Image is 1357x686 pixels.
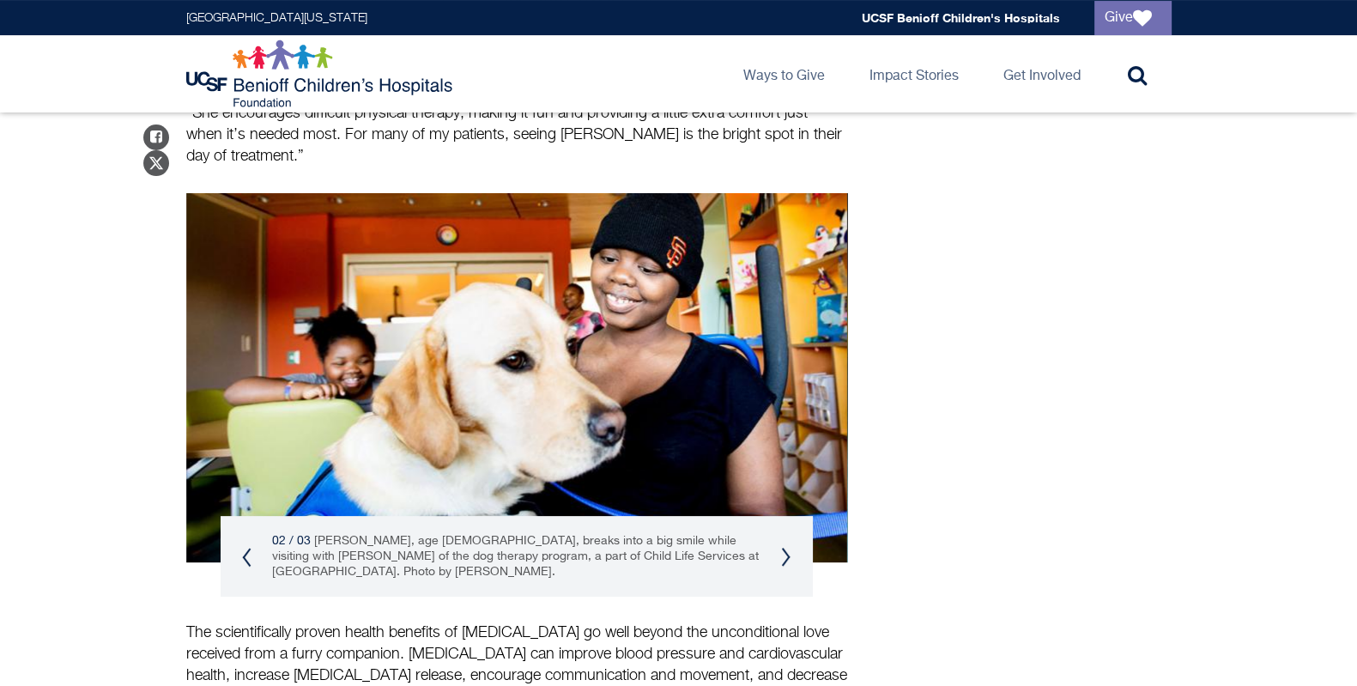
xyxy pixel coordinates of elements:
small: [PERSON_NAME], age [DEMOGRAPHIC_DATA], breaks into a big smile while visiting with [PERSON_NAME] ... [272,535,759,578]
a: Impact Stories [856,35,972,112]
p: Combining the expertise of a child life specialist with a highly trained facility dog creates mag... [186,60,847,167]
button: Next [781,547,791,568]
img: Logo for UCSF Benioff Children's Hospitals Foundation [186,39,457,108]
a: Get Involved [990,35,1094,112]
a: [GEOGRAPHIC_DATA][US_STATE] [186,12,367,24]
a: Ways to Give [730,35,839,112]
button: Previous [242,547,252,568]
span: 02 / 03 [272,535,311,547]
a: UCSF Benioff Children's Hospitals [862,10,1060,25]
a: Give [1094,1,1172,35]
